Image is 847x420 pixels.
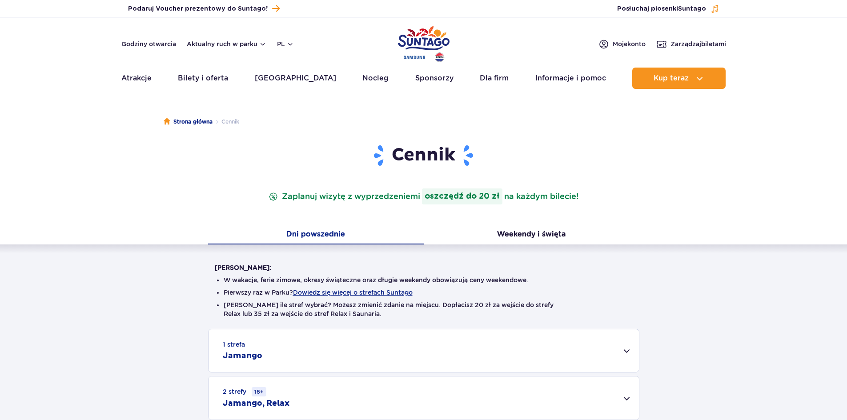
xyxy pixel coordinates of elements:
[178,68,228,89] a: Bilety i oferta
[224,300,624,318] li: [PERSON_NAME] ile stref wybrać? Możesz zmienić zdanie na miejscu. Dopłacisz 20 zł za wejście do s...
[424,226,639,244] button: Weekendy i święta
[223,351,262,361] h2: Jamango
[128,4,268,13] span: Podaruj Voucher prezentowy do Suntago!
[223,387,266,396] small: 2 strefy
[215,144,633,167] h1: Cennik
[121,68,152,89] a: Atrakcje
[613,40,646,48] span: Moje konto
[213,117,239,126] li: Cennik
[656,39,726,49] a: Zarządzajbiletami
[480,68,509,89] a: Dla firm
[678,6,706,12] span: Suntago
[128,3,280,15] a: Podaruj Voucher prezentowy do Suntago!
[654,74,689,82] span: Kup teraz
[224,288,624,297] li: Pierwszy raz w Parku?
[422,188,502,204] strong: oszczędź do 20 zł
[617,4,719,13] button: Posłuchaj piosenkiSuntago
[293,289,413,296] button: Dowiedz się więcej o strefach Suntago
[121,40,176,48] a: Godziny otwarcia
[255,68,336,89] a: [GEOGRAPHIC_DATA]
[398,22,450,63] a: Park of Poland
[535,68,606,89] a: Informacje i pomoc
[215,264,271,271] strong: [PERSON_NAME]:
[224,276,624,284] li: W wakacje, ferie zimowe, okresy świąteczne oraz długie weekendy obowiązują ceny weekendowe.
[187,40,266,48] button: Aktualny ruch w parku
[267,188,580,204] p: Zaplanuj wizytę z wyprzedzeniem na każdym bilecie!
[223,398,289,409] h2: Jamango, Relax
[252,387,266,396] small: 16+
[598,39,646,49] a: Mojekonto
[208,226,424,244] button: Dni powszednie
[277,40,294,48] button: pl
[632,68,726,89] button: Kup teraz
[164,117,213,126] a: Strona główna
[362,68,389,89] a: Nocleg
[670,40,726,48] span: Zarządzaj biletami
[415,68,454,89] a: Sponsorzy
[617,4,706,13] span: Posłuchaj piosenki
[223,340,245,349] small: 1 strefa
